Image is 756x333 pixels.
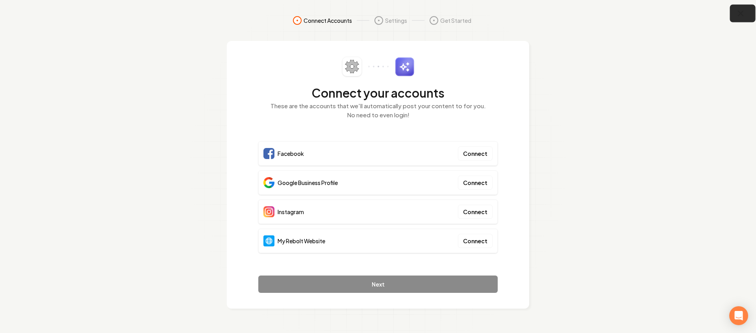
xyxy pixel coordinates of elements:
[458,176,493,190] button: Connect
[263,235,274,246] img: Website
[278,150,304,157] span: Facebook
[263,148,274,159] img: Facebook
[258,102,498,119] p: These are the accounts that we'll automatically post your content to for you. No need to even login!
[263,177,274,188] img: Google
[263,206,274,217] img: Instagram
[458,146,493,161] button: Connect
[278,237,325,245] span: My Rebolt Website
[385,17,407,24] span: Settings
[278,179,338,187] span: Google Business Profile
[440,17,471,24] span: Get Started
[458,234,493,248] button: Connect
[278,208,304,216] span: Instagram
[304,17,352,24] span: Connect Accounts
[258,86,498,100] h2: Connect your accounts
[395,57,414,76] img: sparkles.svg
[368,66,389,67] img: connector-dots.svg
[458,205,493,219] button: Connect
[729,306,748,325] div: Open Intercom Messenger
